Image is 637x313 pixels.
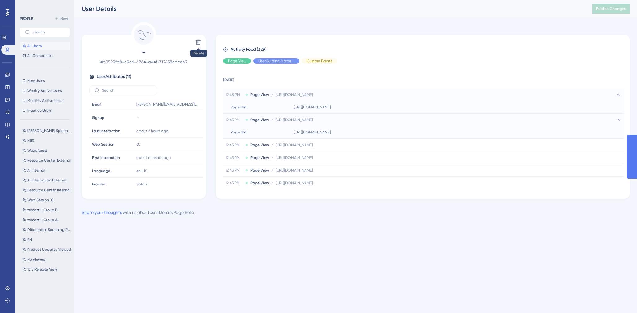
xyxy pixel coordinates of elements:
[27,88,62,93] span: Weekly Active Users
[596,6,626,11] span: Publish Changes
[60,16,68,21] span: New
[250,142,269,147] span: Page View
[136,115,138,120] span: -
[20,137,74,144] button: HBS
[20,16,33,21] div: PEOPLE
[250,92,269,97] span: Page View
[97,73,131,80] span: User Attributes ( 11 )
[136,129,168,133] time: about 2 hours ago
[276,92,313,97] span: [URL][DOMAIN_NAME]
[27,108,51,113] span: Inactive Users
[27,78,45,83] span: New Users
[228,59,246,63] span: Page View
[276,168,313,173] span: [URL][DOMAIN_NAME]
[271,142,273,147] span: /
[276,155,313,160] span: [URL][DOMAIN_NAME]
[20,226,74,233] button: Differential Scanning Post
[231,105,247,110] span: Page URL
[250,155,269,160] span: Page View
[276,117,313,122] span: [URL][DOMAIN_NAME]
[27,217,58,222] span: testatt - Group A
[20,236,74,243] button: RN
[20,256,74,263] button: Kb Viewed
[27,53,52,58] span: All Companies
[92,155,120,160] span: First Interaction
[226,155,243,160] span: 12.43 PM
[226,92,243,97] span: 12.48 PM
[27,158,71,163] span: Resource Center External
[231,46,266,53] span: Activity Feed (329)
[271,155,273,160] span: /
[27,257,46,262] span: Kb Viewed
[92,168,110,173] span: Language
[20,97,70,104] button: Monthly Active Users
[89,58,198,66] span: # c0529fa8-c9c6-426e-a4ef-712438cdcd47
[27,128,71,133] span: [PERSON_NAME] Spirion User
[294,130,331,135] span: [URL][DOMAIN_NAME]
[271,92,273,97] span: /
[20,266,74,273] button: 13.5 Release View
[92,182,106,187] span: Browser
[33,30,65,34] input: Search
[136,102,198,107] span: [PERSON_NAME][EMAIL_ADDRESS][PERSON_NAME][DOMAIN_NAME]
[136,168,147,173] span: en-US
[20,157,74,164] button: Resource Center External
[136,142,141,147] span: 30
[27,237,32,242] span: RN
[102,88,152,93] input: Search
[226,117,243,122] span: 12.43 PM
[20,87,70,94] button: Weekly Active Users
[27,267,57,272] span: 13.5 Release View
[27,138,34,143] span: HBS
[276,180,313,185] span: [URL][DOMAIN_NAME]
[20,176,74,184] button: Ai Interaction External
[611,289,630,307] iframe: UserGuiding AI Assistant Launcher
[27,148,47,153] span: Woodforest
[276,142,313,147] span: [URL][DOMAIN_NAME]
[226,168,243,173] span: 12.43 PM
[92,142,114,147] span: Web Session
[20,42,70,50] button: All Users
[27,247,71,252] span: Product Updates Viewed
[20,186,74,194] button: Resource Center Internal
[20,77,70,85] button: New Users
[27,43,42,48] span: All Users
[20,216,74,224] button: testatt - Group A
[20,196,74,204] button: Web Session 10
[92,102,101,107] span: Email
[250,180,269,185] span: Page View
[20,167,74,174] button: Ai internal
[136,182,147,187] span: Safari
[271,180,273,185] span: /
[27,207,57,212] span: testatt - Group B
[27,188,71,193] span: Resource Center Internal
[82,209,195,216] div: with us about User Details Page Beta .
[27,168,45,173] span: Ai internal
[250,117,269,122] span: Page View
[20,107,70,114] button: Inactive Users
[92,128,120,133] span: Last Interaction
[53,15,70,22] button: New
[592,4,630,14] button: Publish Changes
[89,47,198,57] span: -
[20,206,74,214] button: testatt - Group B
[223,69,624,89] td: [DATE]
[20,52,70,59] button: All Companies
[20,246,74,253] button: Product Updates Viewed
[250,168,269,173] span: Page View
[27,98,63,103] span: Monthly Active Users
[82,210,122,215] a: Share your thoughts
[27,198,54,202] span: Web Session 10
[294,105,331,110] span: [URL][DOMAIN_NAME]
[92,115,104,120] span: Signup
[271,168,273,173] span: /
[20,147,74,154] button: Woodforest
[271,117,273,122] span: /
[226,180,243,185] span: 12.43 PM
[27,227,71,232] span: Differential Scanning Post
[27,178,66,183] span: Ai Interaction External
[307,59,332,63] span: Custom Events
[82,4,577,13] div: User Details
[258,59,294,63] span: UserGuiding Material
[136,155,171,160] time: about a month ago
